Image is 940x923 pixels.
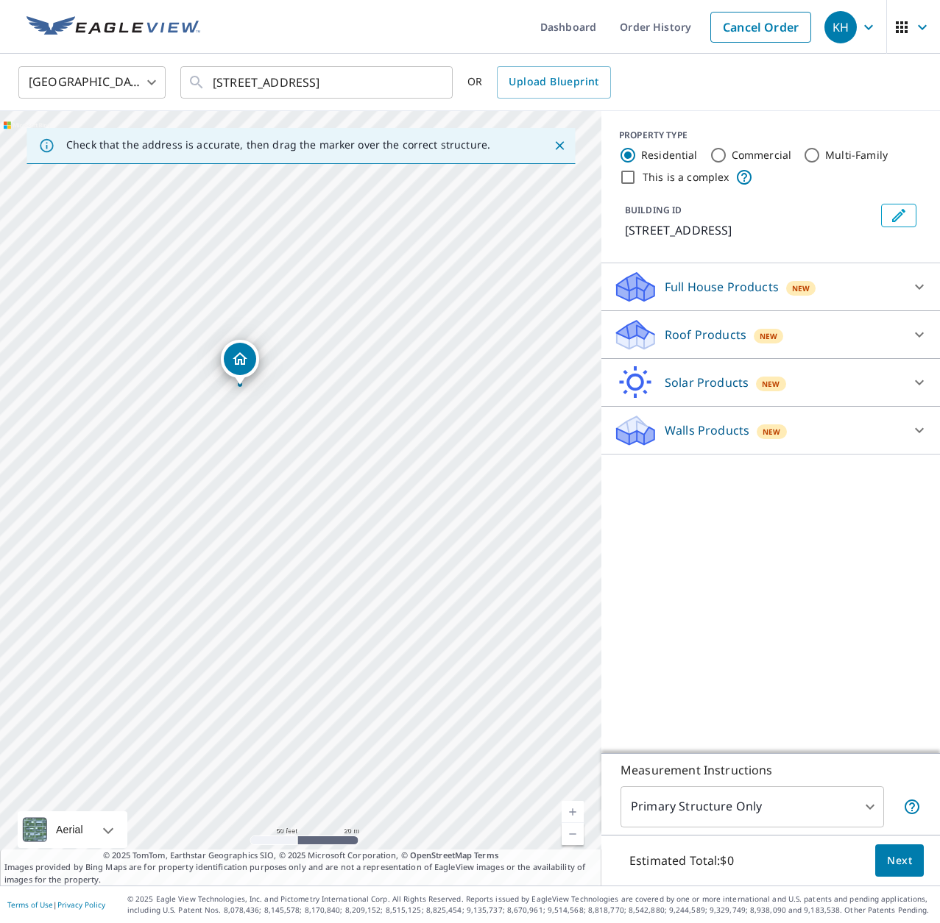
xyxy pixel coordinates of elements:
[497,66,610,99] a: Upload Blueprint
[732,148,792,163] label: Commercial
[221,340,259,385] div: Dropped pin, building 1, Residential property, 205 Mae Rd Salisbury, NC 28146
[613,365,928,400] div: Solar ProductsNew
[641,148,698,163] label: Residential
[18,62,166,103] div: [GEOGRAPHIC_DATA]
[825,148,888,163] label: Multi-Family
[760,330,777,342] span: New
[550,136,569,155] button: Close
[7,899,53,910] a: Terms of Use
[903,798,921,816] span: Your report will include only the primary structure on the property. For example, a detached gara...
[824,11,857,43] div: KH
[665,278,779,296] p: Full House Products
[66,138,490,152] p: Check that the address is accurate, then drag the marker over the correct structure.
[613,413,928,448] div: Walls ProductsNew
[621,786,884,827] div: Primary Structure Only
[763,426,780,438] span: New
[613,317,928,352] div: Roof ProductsNew
[625,204,682,216] p: BUILDING ID
[625,221,875,239] p: [STREET_ADDRESS]
[509,73,598,91] span: Upload Blueprint
[474,849,498,860] a: Terms
[127,894,933,916] p: © 2025 Eagle View Technologies, Inc. and Pictometry International Corp. All Rights Reserved. Repo...
[710,12,811,43] a: Cancel Order
[665,421,749,439] p: Walls Products
[562,801,584,823] a: Current Level 19, Zoom In
[52,811,88,848] div: Aerial
[621,761,921,779] p: Measurement Instructions
[213,62,423,103] input: Search by address or latitude-longitude
[792,282,810,294] span: New
[665,326,746,343] p: Roof Products
[26,16,200,38] img: EV Logo
[618,844,746,877] p: Estimated Total: $0
[665,374,749,391] p: Solar Products
[762,378,780,390] span: New
[881,204,916,227] button: Edit building 1
[643,170,729,185] label: This is a complex
[57,899,105,910] a: Privacy Policy
[467,66,611,99] div: OR
[18,811,127,848] div: Aerial
[619,129,922,142] div: PROPERTY TYPE
[562,823,584,845] a: Current Level 19, Zoom Out
[7,900,105,909] p: |
[410,849,472,860] a: OpenStreetMap
[103,849,498,862] span: © 2025 TomTom, Earthstar Geographics SIO, © 2025 Microsoft Corporation, ©
[613,269,928,304] div: Full House ProductsNew
[887,852,912,870] span: Next
[875,844,924,877] button: Next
